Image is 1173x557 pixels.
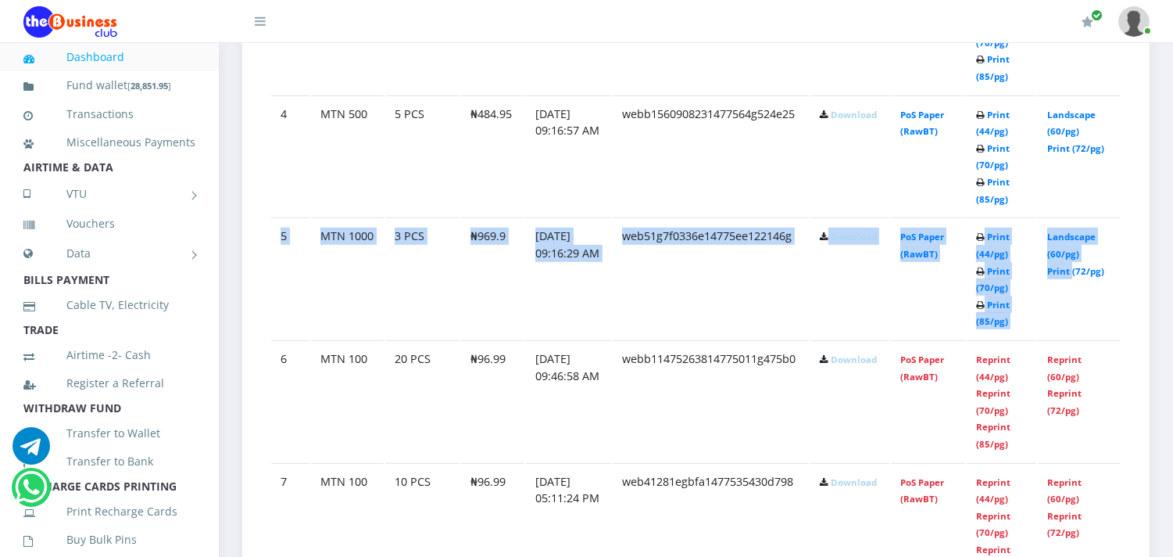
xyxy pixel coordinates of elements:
[461,340,524,462] td: ₦96.99
[23,174,195,214] a: VTU
[613,340,809,462] td: webb11475263814775011g475b0
[23,124,195,160] a: Miscellaneous Payments
[526,95,611,217] td: [DATE] 09:16:57 AM
[976,476,1010,505] a: Reprint (44/pg)
[976,421,1010,450] a: Reprint (85/pg)
[23,67,195,104] a: Fund wallet[28,851.95]
[831,354,877,365] a: Download
[526,340,611,462] td: [DATE] 09:46:58 AM
[976,142,1010,171] a: Print (70/pg)
[311,340,384,462] td: MTN 100
[385,217,460,339] td: 3 PCS
[1082,16,1093,28] i: Renew/Upgrade Subscription
[385,95,460,217] td: 5 PCS
[23,287,195,323] a: Cable TV, Electricity
[23,206,195,242] a: Vouchers
[23,96,195,132] a: Transactions
[23,39,195,75] a: Dashboard
[23,444,195,480] a: Transfer to Bank
[976,109,1010,138] a: Print (44/pg)
[271,217,309,339] td: 5
[311,95,384,217] td: MTN 500
[23,6,117,38] img: Logo
[1047,510,1082,539] a: Reprint (72/pg)
[311,217,384,339] td: MTN 1000
[1047,142,1104,154] a: Print (72/pg)
[900,109,944,138] a: PoS Paper (RawBT)
[385,340,460,462] td: 20 PCS
[23,365,195,401] a: Register a Referral
[461,95,524,217] td: ₦484.95
[900,231,944,260] a: PoS Paper (RawBT)
[831,231,877,243] a: Download
[900,476,944,505] a: PoS Paper (RawBT)
[1091,9,1103,21] span: Renew/Upgrade Subscription
[976,510,1010,539] a: Reprint (70/pg)
[976,387,1010,416] a: Reprint (70/pg)
[1047,354,1082,383] a: Reprint (60/pg)
[976,354,1010,383] a: Reprint (44/pg)
[1118,6,1150,37] img: User
[23,337,195,373] a: Airtime -2- Cash
[1047,265,1104,277] a: Print (72/pg)
[23,494,195,530] a: Print Recharge Cards
[23,234,195,273] a: Data
[831,109,877,120] a: Download
[127,80,171,92] small: [ ]
[1047,109,1096,138] a: Landscape (60/pg)
[23,415,195,451] a: Transfer to Wallet
[976,53,1010,82] a: Print (85/pg)
[831,476,877,488] a: Download
[976,176,1010,205] a: Print (85/pg)
[900,354,944,383] a: PoS Paper (RawBT)
[271,95,309,217] td: 4
[16,480,48,506] a: Chat for support
[271,340,309,462] td: 6
[613,95,809,217] td: webb1560908231477564g524e25
[526,217,611,339] td: [DATE] 09:16:29 AM
[976,265,1010,294] a: Print (70/pg)
[1047,231,1096,260] a: Landscape (60/pg)
[976,231,1010,260] a: Print (44/pg)
[1047,476,1082,505] a: Reprint (60/pg)
[976,299,1010,328] a: Print (85/pg)
[131,80,168,92] b: 28,851.95
[13,439,50,465] a: Chat for support
[461,217,524,339] td: ₦969.9
[613,217,809,339] td: web51g7f0336e14775ee122146g
[1047,387,1082,416] a: Reprint (72/pg)
[976,20,1010,49] a: Print (70/pg)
